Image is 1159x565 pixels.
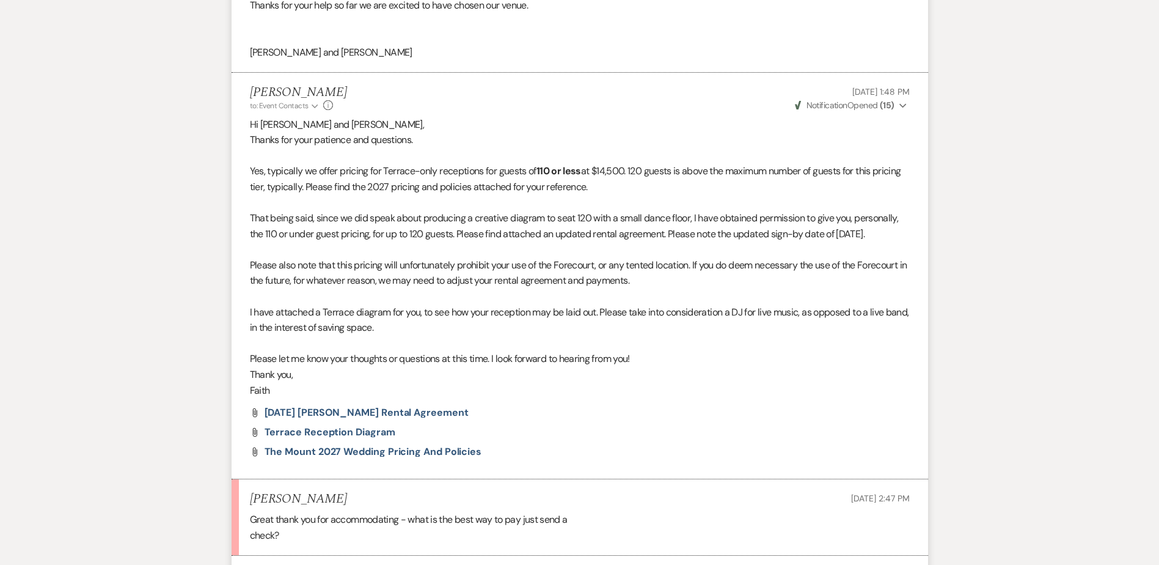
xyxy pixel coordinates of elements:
strong: ( 15 ) [880,100,894,111]
span: [DATE] 2:47 PM [851,493,909,504]
h5: [PERSON_NAME] [250,492,347,507]
a: [DATE] [PERSON_NAME] Rental Agreement [265,408,469,418]
p: Faith [250,383,910,399]
span: Notification [806,100,847,111]
p: Hi [PERSON_NAME] and [PERSON_NAME], [250,117,910,133]
p: Thanks for your patience and questions. [250,132,910,148]
h5: [PERSON_NAME] [250,85,347,100]
span: The Mount 2027 Wedding Pricing and Policies [265,445,482,458]
p: Please also note that this pricing will unfortunately prohibit your use of the Forecourt, or any ... [250,257,910,289]
strong: 110 or less [536,164,581,177]
p: Yes, typically we offer pricing for Terrace-only receptions for guests of at $14,500. 120 guests ... [250,163,910,194]
button: NotificationOpened (15) [793,99,909,112]
p: I have attached a Terrace diagram for you, to see how your reception may be laid out. Please take... [250,305,910,336]
span: [DATE] [PERSON_NAME] Rental Agreement [265,406,469,419]
span: Terrace reception diagram [265,426,395,438]
div: Great thank you for accommodating - what is the best way to pay just send a check? [250,512,910,543]
span: Opened [795,100,894,111]
span: to: Event Contacts [250,101,309,111]
p: Please let me know your thoughts or questions at this time. I look forward to hearing from you! [250,351,910,367]
a: Terrace reception diagram [265,427,395,437]
button: to: Event Contacts [250,100,320,111]
span: [DATE] 1:48 PM [852,86,909,97]
p: Thank you, [250,367,910,383]
a: The Mount 2027 Wedding Pricing and Policies [265,447,482,457]
p: That being said, since we did speak about producing a creative diagram to seat 120 with a small d... [250,210,910,242]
